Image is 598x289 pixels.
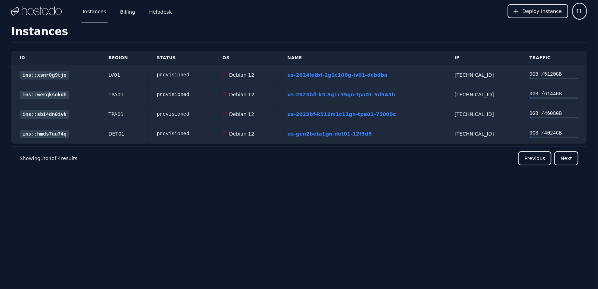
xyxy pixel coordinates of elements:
th: Traffic [521,51,587,65]
div: Debian 12 [228,71,254,78]
nav: Pagination [11,147,587,170]
div: 0 GB / 5120 GB [530,71,578,78]
a: ins::xsnr0g9tjo [20,71,69,80]
a: us-gen2beta1gn-det01-12f5d9 [287,131,372,137]
span: Deploy Instance [522,8,562,15]
div: provisioned [157,71,206,78]
div: [TECHNICAL_ID] [455,71,513,78]
a: ins::hmds7uu74q [20,130,69,138]
span: 4 [58,156,61,161]
th: Name [279,51,446,65]
span: TL [576,6,583,16]
span: 1 [40,156,43,161]
th: IP [446,51,521,65]
button: Previous [518,151,551,165]
button: User menu [572,3,587,20]
div: [TECHNICAL_ID] [455,91,513,98]
img: Debian 12 [222,112,228,117]
img: Debian 12 [222,92,228,97]
th: Status [149,51,214,65]
div: provisioned [157,111,206,118]
div: [TECHNICAL_ID] [455,111,513,118]
div: LV01 [109,71,140,78]
div: provisioned [157,91,206,98]
th: ID [11,51,100,65]
a: us-2023bfl-k3.5g1c35gn-tpa01-5d543b [287,92,395,97]
div: provisioned [157,130,206,137]
div: TPA01 [109,111,140,118]
img: Debian 12 [222,131,228,137]
div: Debian 12 [228,91,254,98]
div: 0 GB / 4024 GB [530,130,578,137]
div: DET01 [109,130,140,137]
a: us-2023bf-k512m1c12gn-tpa01-75009c [287,111,396,117]
th: OS [214,51,279,65]
div: TPA01 [109,91,140,98]
h1: Instances [11,25,587,42]
img: Debian 12 [222,73,228,78]
div: 0 GB / 4608 GB [530,110,578,117]
div: 0 GB / 6144 GB [530,90,578,97]
a: us-2024letbf-1g1c100g-lv01-dcbdba [287,72,387,78]
th: Region [100,51,149,65]
p: Showing to of results [20,155,77,162]
button: Deploy Instance [508,4,568,18]
img: Logo [11,6,62,16]
span: 4 [48,156,51,161]
div: Debian 12 [228,111,254,118]
div: Debian 12 [228,130,254,137]
a: ins::werqksokdh [20,91,69,99]
button: Next [554,151,578,165]
div: [TECHNICAL_ID] [455,130,513,137]
a: ins::sbi4dn0ivk [20,110,69,119]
